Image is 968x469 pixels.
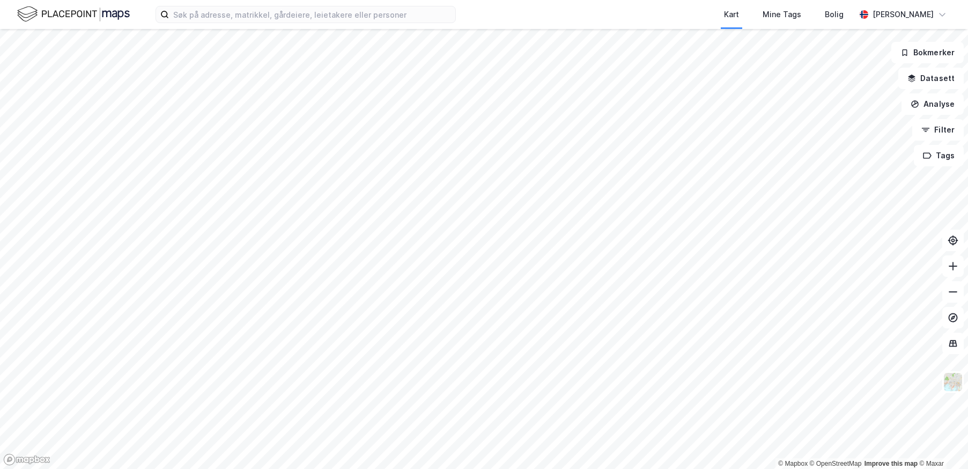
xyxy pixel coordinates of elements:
div: Kontrollprogram for chat [914,417,968,469]
a: Mapbox homepage [3,453,50,466]
img: Z [943,372,963,392]
div: Mine Tags [763,8,801,21]
div: [PERSON_NAME] [873,8,934,21]
button: Bokmerker [891,42,964,63]
button: Filter [912,119,964,141]
a: OpenStreetMap [810,460,862,467]
iframe: Chat Widget [914,417,968,469]
input: Søk på adresse, matrikkel, gårdeiere, leietakere eller personer [169,6,455,23]
a: Improve this map [864,460,918,467]
button: Datasett [898,68,964,89]
button: Tags [914,145,964,166]
div: Bolig [825,8,844,21]
button: Analyse [902,93,964,115]
a: Mapbox [778,460,808,467]
img: logo.f888ab2527a4732fd821a326f86c7f29.svg [17,5,130,24]
div: Kart [724,8,739,21]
